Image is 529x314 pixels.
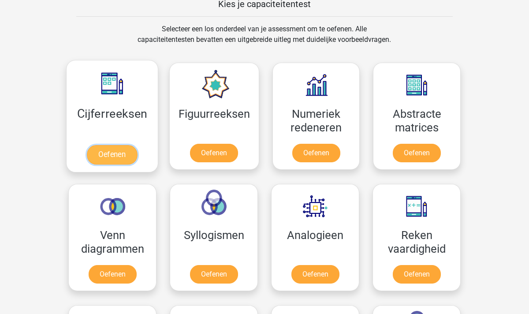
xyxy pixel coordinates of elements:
[87,145,137,164] a: Oefenen
[291,265,339,284] a: Oefenen
[89,265,137,284] a: Oefenen
[393,144,441,162] a: Oefenen
[190,265,238,284] a: Oefenen
[129,24,399,56] div: Selecteer een los onderdeel van je assessment om te oefenen. Alle capaciteitentesten bevatten een...
[292,144,340,162] a: Oefenen
[393,265,441,284] a: Oefenen
[190,144,238,162] a: Oefenen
